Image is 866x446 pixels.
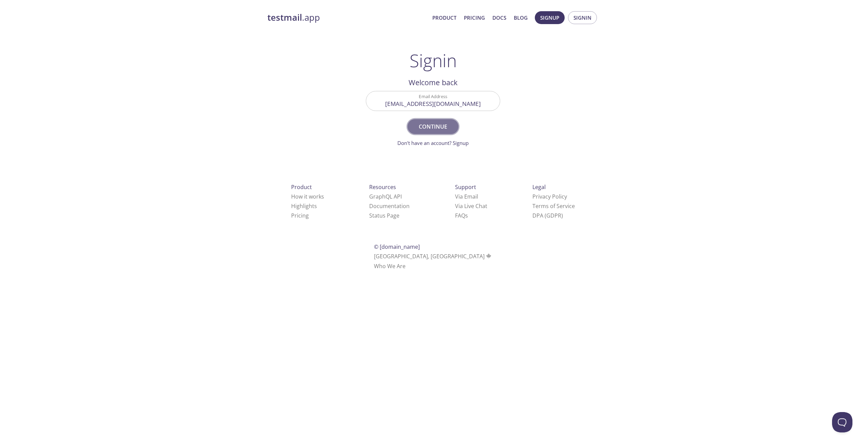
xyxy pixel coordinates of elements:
[465,212,468,219] span: s
[532,212,563,219] a: DPA (GDPR)
[492,13,506,22] a: Docs
[432,13,456,22] a: Product
[267,12,302,23] strong: testmail
[267,12,427,23] a: testmail.app
[410,50,457,71] h1: Signin
[369,193,402,200] a: GraphQL API
[369,212,399,219] a: Status Page
[532,183,546,191] span: Legal
[374,243,420,250] span: © [DOMAIN_NAME]
[568,11,597,24] button: Signin
[535,11,565,24] button: Signup
[455,193,478,200] a: Via Email
[455,212,468,219] a: FAQ
[464,13,485,22] a: Pricing
[369,202,410,210] a: Documentation
[532,193,567,200] a: Privacy Policy
[291,202,317,210] a: Highlights
[832,412,852,432] iframe: Help Scout Beacon - Open
[408,119,458,134] button: Continue
[514,13,528,22] a: Blog
[291,183,312,191] span: Product
[397,140,469,146] a: Don't have an account? Signup
[291,212,309,219] a: Pricing
[374,253,492,260] span: [GEOGRAPHIC_DATA], [GEOGRAPHIC_DATA]
[291,193,324,200] a: How it works
[532,202,575,210] a: Terms of Service
[455,183,476,191] span: Support
[573,13,591,22] span: Signin
[374,262,406,270] a: Who We Are
[540,13,559,22] span: Signup
[415,122,451,131] span: Continue
[369,183,396,191] span: Resources
[366,77,500,88] h2: Welcome back
[455,202,487,210] a: Via Live Chat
